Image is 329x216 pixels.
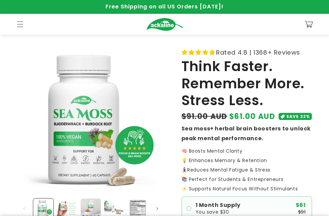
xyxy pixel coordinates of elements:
p: ⚡ Supports Natural Focus Without Stimulants [181,186,313,191]
span: $61 [296,203,306,208]
p: 🧠 Boosts Mental Clarity 💡 Enhances Memory & Retention Reduces Mental Fatigue & Stress 📚 Perfect f... [181,149,313,182]
s: $91.00 AUD [181,111,228,122]
strong: 🧘‍♀️ [181,166,188,173]
span: $61.00 AUD [229,111,275,122]
span: 1 Month Supply [196,203,241,208]
span: SAVE 32% [286,113,310,120]
span: $91 [298,210,306,214]
button: Slide right [150,201,165,216]
summary: Menu [13,17,28,32]
span: Rated 4.8 | 1368+ Reviews [216,47,300,58]
img: Ackaline [146,18,183,31]
h1: Think Faster. Remember More. Stress Less. [181,58,313,109]
span: You save $30 [196,210,229,214]
strong: Sea moss+ herbal brain boosters to unlock peak mental performance. [181,125,311,142]
span: Free Shipping on all US Orders [DATE]! [106,3,223,10]
button: Slide left [17,201,32,216]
